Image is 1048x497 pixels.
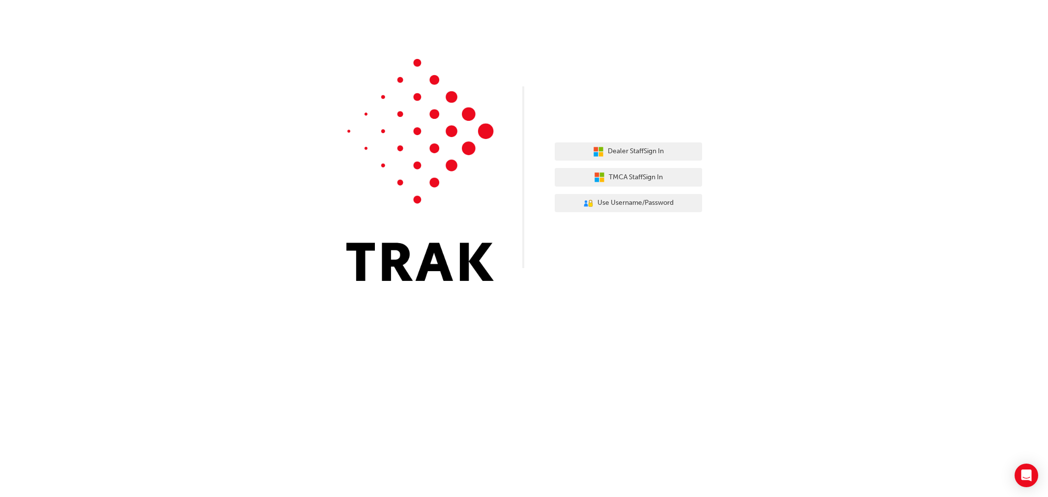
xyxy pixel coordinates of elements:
[555,194,702,213] button: Use Username/Password
[555,168,702,187] button: TMCA StaffSign In
[555,142,702,161] button: Dealer StaffSign In
[346,59,494,281] img: Trak
[1015,464,1038,487] div: Open Intercom Messenger
[609,172,663,183] span: TMCA Staff Sign In
[608,146,664,157] span: Dealer Staff Sign In
[597,197,674,209] span: Use Username/Password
